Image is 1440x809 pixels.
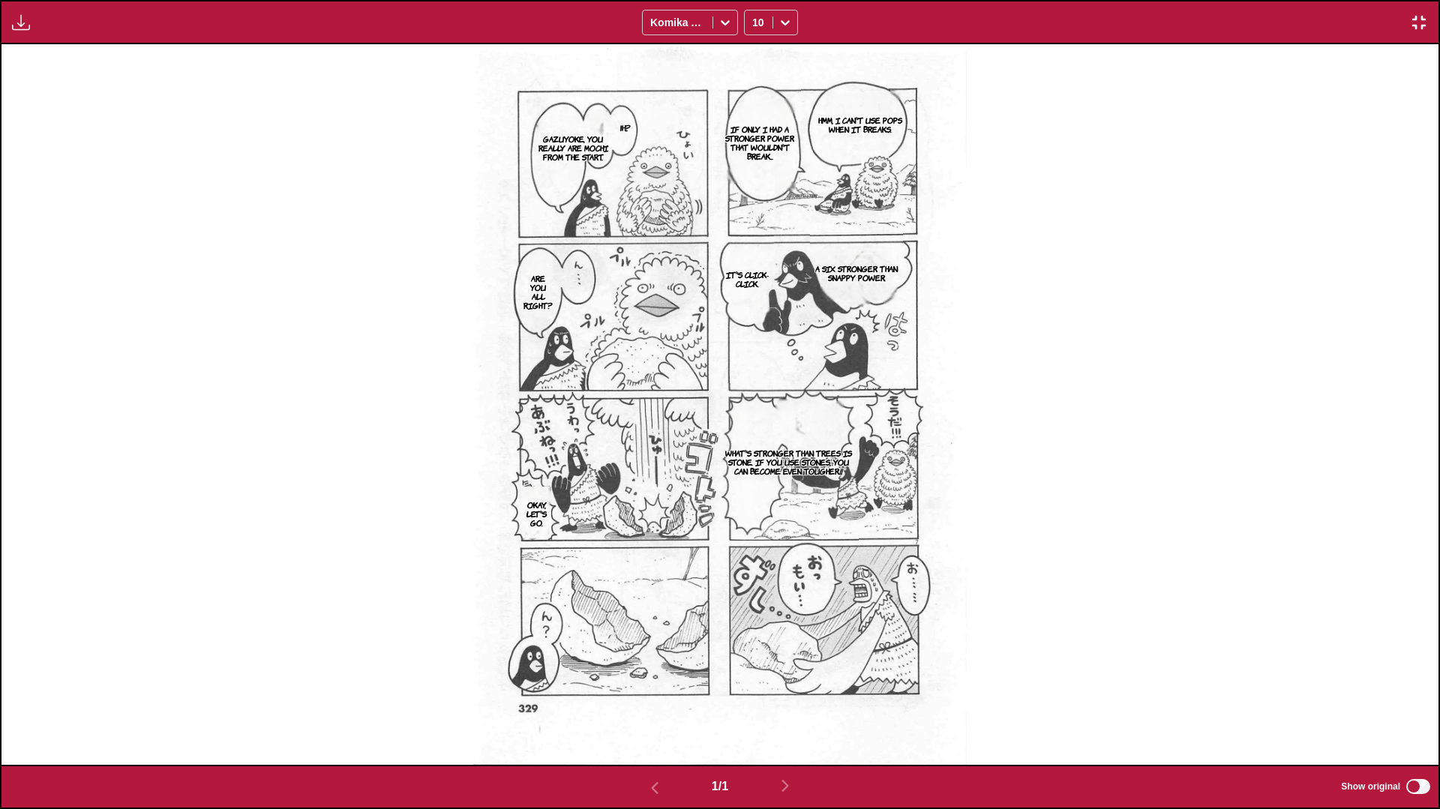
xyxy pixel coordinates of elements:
[646,779,664,797] img: Previous page
[810,261,903,285] p: A six stronger than snappy power.
[473,44,967,765] img: Manga Panel
[1341,781,1400,792] span: Show original
[12,13,30,31] img: Download translated images
[520,271,556,313] p: Are you all right?
[719,121,802,163] p: If only I had a stronger power that wouldn't break...
[776,777,794,795] img: Next page
[526,131,620,164] p: Gazuyoke, you really are mochi from the start.
[1406,779,1430,794] input: Show original
[610,120,634,135] p: Huh...?
[712,780,728,793] span: 1 / 1
[721,267,774,291] p: It's click-click.
[813,112,907,136] p: Hmm, I can't use pops when it breaks.
[523,497,550,530] p: Okay, let's go.
[719,445,859,478] p: What's stronger than trees is stone. If you use stones, You can become even tougher!!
